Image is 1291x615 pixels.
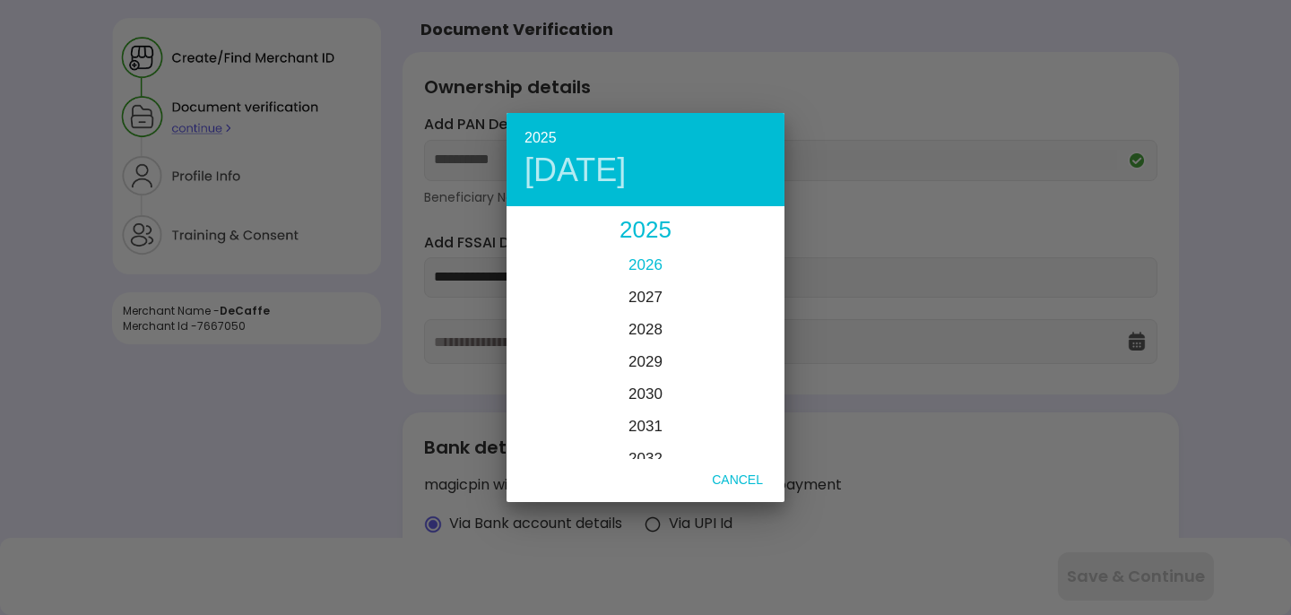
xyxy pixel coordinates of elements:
[628,256,663,273] span: 2026
[628,353,663,370] span: 2029
[620,215,671,250] button: 2025
[628,321,663,338] span: 2028
[628,411,663,444] button: 2031
[628,347,663,379] button: 2029
[524,154,767,186] div: [DATE]
[628,444,663,476] button: 2032
[628,315,663,347] button: 2028
[628,289,663,306] span: 2027
[628,379,663,411] button: 2030
[524,131,767,145] div: 2025
[697,463,777,495] button: Cancel
[628,250,663,282] button: 2026
[628,450,663,467] span: 2032
[628,418,663,435] span: 2031
[628,385,663,403] span: 2030
[628,282,663,315] button: 2027
[697,472,777,487] span: Cancel
[620,216,671,243] span: 2025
